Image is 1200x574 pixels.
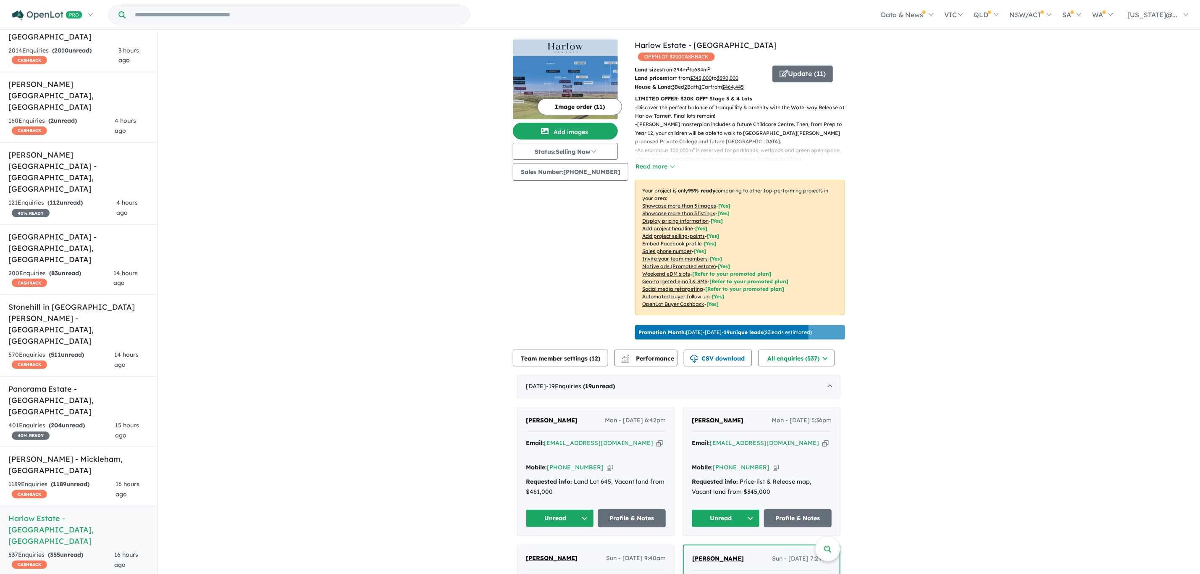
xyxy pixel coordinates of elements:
[635,84,672,90] b: House & Land:
[8,79,149,113] h5: [PERSON_NAME][GEOGRAPHIC_DATA] , [GEOGRAPHIC_DATA]
[642,218,709,224] u: Display pricing information
[8,231,149,265] h5: [GEOGRAPHIC_DATA] - [GEOGRAPHIC_DATA] , [GEOGRAPHIC_DATA]
[51,269,58,277] span: 83
[114,551,138,569] span: 16 hours ago
[8,149,149,195] h5: [PERSON_NAME][GEOGRAPHIC_DATA] - [GEOGRAPHIC_DATA] , [GEOGRAPHIC_DATA]
[684,84,687,90] u: 2
[591,355,598,362] span: 12
[699,84,701,90] u: 1
[635,66,662,73] b: Land sizes
[635,74,766,82] p: start from
[705,286,784,292] span: [Refer to your promoted plan]
[690,355,698,363] img: download icon
[724,329,763,335] b: 19 unique leads
[759,350,835,366] button: All enquiries (537)
[635,180,845,315] p: Your project is only comparing to other top-performing projects in your area: - - - - - - - - - -...
[642,263,716,269] u: Native ads (Promoted estate)
[656,439,663,448] button: Copy
[513,350,608,366] button: Team member settings (12)
[12,209,50,217] span: 40 % READY
[718,263,730,269] span: [Yes]
[692,463,713,471] strong: Mobile:
[635,75,665,81] b: Land prices
[54,47,68,54] span: 2010
[712,293,724,300] span: [Yes]
[8,479,116,500] div: 1189 Enquir ies
[1128,11,1178,19] span: [US_STATE]@...
[710,439,819,447] a: [EMAIL_ADDRESS][DOMAIN_NAME]
[513,39,618,119] a: Harlow Estate - Tarneit LogoHarlow Estate - Tarneit
[692,554,744,564] a: [PERSON_NAME]
[12,432,50,440] span: 40 % READY
[642,293,710,300] u: Automated buyer follow-up
[635,103,851,121] p: - Discover the perfect balance of tranquillity & amenity with the Waterway Release at Harlow Tarn...
[115,421,139,439] span: 15 hours ago
[622,355,674,362] span: Performance
[695,225,707,232] span: [ Yes ]
[642,210,715,216] u: Showcase more than 3 listings
[526,463,547,471] strong: Mobile:
[642,271,690,277] u: Weekend eDM slots
[638,53,715,61] span: OPENLOT $ 200 CASHBACK
[722,84,744,90] u: $ 464,445
[51,480,89,488] strong: ( unread)
[642,301,704,307] u: OpenLot Buyer Cashback
[12,126,47,135] span: CASHBACK
[516,43,614,53] img: Harlow Estate - Tarneit Logo
[53,480,66,488] span: 1189
[12,56,47,64] span: CASHBACK
[717,210,730,216] span: [ Yes ]
[47,199,83,206] strong: ( unread)
[642,225,693,232] u: Add project headline
[12,361,47,369] span: CASHBACK
[116,480,139,498] span: 16 hours ago
[622,355,629,359] img: line-chart.svg
[642,233,705,239] u: Add project selling-points
[8,198,116,218] div: 121 Enquir ies
[706,301,719,307] span: [Yes]
[544,439,653,447] a: [EMAIL_ADDRESS][DOMAIN_NAME]
[12,490,47,498] span: CASHBACK
[692,509,760,527] button: Unread
[642,286,703,292] u: Social media retargeting
[114,351,139,369] span: 14 hours ago
[8,421,115,441] div: 401 Enquir ies
[689,66,710,73] span: to
[772,416,832,426] span: Mon - [DATE] 5:36pm
[8,301,149,347] h5: Stonehill in [GEOGRAPHIC_DATA][PERSON_NAME] - [GEOGRAPHIC_DATA] , [GEOGRAPHIC_DATA]
[546,382,615,390] span: - 19 Enquir ies
[8,383,149,417] h5: Panorama Estate - [GEOGRAPHIC_DATA] , [GEOGRAPHIC_DATA]
[822,439,829,448] button: Copy
[621,357,630,363] img: bar-chart.svg
[687,66,689,71] sup: 2
[638,329,686,335] b: Promotion Month:
[513,123,618,140] button: Add images
[605,416,666,426] span: Mon - [DATE] 6:42pm
[712,75,738,81] span: to
[707,233,719,239] span: [ Yes ]
[692,416,743,426] a: [PERSON_NAME]
[526,478,572,485] strong: Requested info:
[8,550,114,570] div: 537 Enquir ies
[642,248,692,254] u: Sales phone number
[526,477,666,497] div: Land Lot 645, Vacant land from $461,000
[684,350,752,366] button: CSV download
[764,509,832,527] a: Profile & Notes
[711,218,723,224] span: [ Yes ]
[692,439,710,447] strong: Email:
[642,203,716,209] u: Showcase more than 3 images
[48,551,83,558] strong: ( unread)
[526,509,594,527] button: Unread
[48,117,77,124] strong: ( unread)
[8,116,115,136] div: 160 Enquir ies
[635,66,766,74] p: from
[690,75,712,81] u: $ 345,000
[12,561,47,569] span: CASHBACK
[713,463,769,471] a: [PHONE_NUMBER]
[513,163,628,181] button: Sales Number:[PHONE_NUMBER]
[598,509,666,527] a: Profile & Notes
[49,421,85,429] strong: ( unread)
[635,120,851,146] p: - [PERSON_NAME] masterplan includes a future Childcare Centre. Then, from Prep to Year 12, your c...
[51,421,62,429] span: 204
[526,416,578,426] a: [PERSON_NAME]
